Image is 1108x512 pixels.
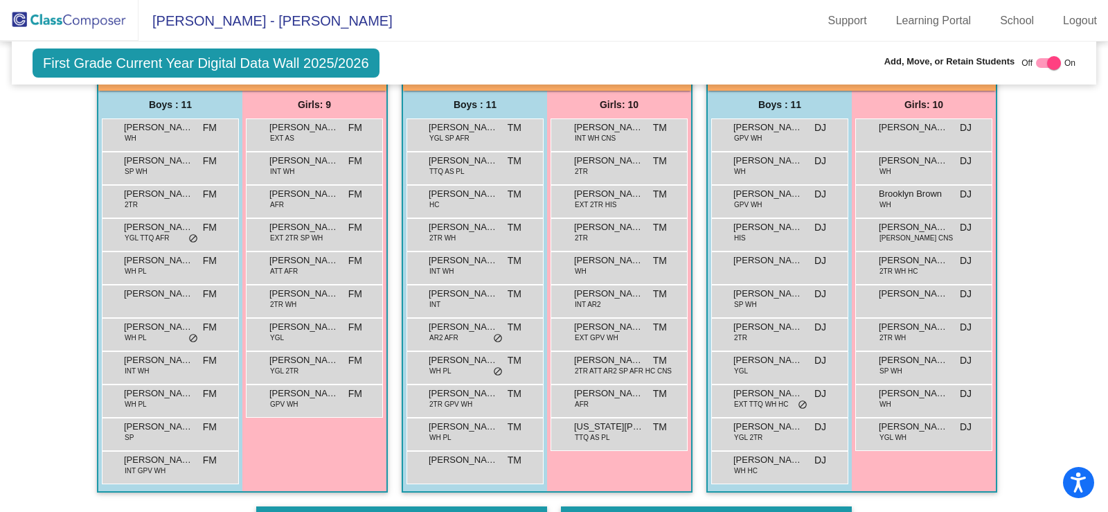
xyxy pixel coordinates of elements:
[270,133,294,143] span: EXT AS
[733,154,803,168] span: [PERSON_NAME]
[269,187,339,201] span: [PERSON_NAME]
[733,353,803,367] span: [PERSON_NAME]
[33,48,379,78] span: First Grade Current Year Digital Data Wall 2025/2026
[733,287,803,301] span: [PERSON_NAME]
[508,353,521,368] span: TM
[429,254,498,267] span: [PERSON_NAME]
[270,299,296,310] span: 2TR WH
[814,320,826,335] span: DJ
[429,387,498,400] span: [PERSON_NAME]
[960,387,972,401] span: DJ
[508,387,521,401] span: TM
[879,166,891,177] span: WH
[733,320,803,334] span: [PERSON_NAME]
[879,432,906,443] span: YGL WH
[203,154,217,168] span: FM
[574,220,643,234] span: [PERSON_NAME]
[429,333,458,343] span: AR2 AFR
[429,200,439,210] span: HC
[348,320,362,335] span: FM
[814,387,826,401] span: DJ
[879,187,948,201] span: Brooklyn Brown
[814,254,826,268] span: DJ
[653,187,667,202] span: TM
[508,187,521,202] span: TM
[125,133,136,143] span: WH
[429,233,456,243] span: 2TR WH
[269,353,339,367] span: [PERSON_NAME]
[429,320,498,334] span: [PERSON_NAME]
[574,420,643,434] span: [US_STATE][PERSON_NAME]
[575,366,672,376] span: 2TR ATT AR2 SP AFR HC CNS
[124,220,193,234] span: [PERSON_NAME]
[575,299,601,310] span: INT AR2
[125,266,147,276] span: WH PL
[348,220,362,235] span: FM
[508,254,521,268] span: TM
[653,420,667,434] span: TM
[884,55,1015,69] span: Add, Move, or Retain Students
[124,254,193,267] span: [PERSON_NAME]
[124,187,193,201] span: [PERSON_NAME]
[1021,57,1033,69] span: Off
[429,121,498,134] span: [PERSON_NAME]
[960,187,972,202] span: DJ
[814,453,826,468] span: DJ
[429,266,454,276] span: INT WH
[203,353,217,368] span: FM
[733,387,803,400] span: [PERSON_NAME]
[733,187,803,201] span: [PERSON_NAME]
[270,366,298,376] span: YGL 2TR
[734,299,757,310] span: SP WH
[734,366,748,376] span: YGL
[814,121,826,135] span: DJ
[188,333,198,344] span: do_not_disturb_alt
[203,420,217,434] span: FM
[348,353,362,368] span: FM
[270,200,284,210] span: AFR
[124,387,193,400] span: [PERSON_NAME]
[124,420,193,434] span: [PERSON_NAME]
[348,154,362,168] span: FM
[814,220,826,235] span: DJ
[429,366,452,376] span: WH PL
[1052,10,1108,32] a: Logout
[879,366,902,376] span: SP WH
[348,254,362,268] span: FM
[125,200,138,210] span: 2TR
[879,387,948,400] span: [PERSON_NAME]
[574,287,643,301] span: [PERSON_NAME]
[348,187,362,202] span: FM
[348,387,362,401] span: FM
[879,154,948,168] span: [PERSON_NAME]
[879,399,891,409] span: WH
[429,432,452,443] span: WH PL
[879,233,953,243] span: [PERSON_NAME] CNS
[124,287,193,301] span: [PERSON_NAME]
[270,333,284,343] span: YGL
[852,91,996,118] div: Girls: 10
[734,333,747,343] span: 2TR
[429,220,498,234] span: [PERSON_NAME]
[574,387,643,400] span: [PERSON_NAME]
[508,154,521,168] span: TM
[879,266,918,276] span: 2TR WH HC
[575,333,618,343] span: EXT GPV WH
[734,399,789,409] span: EXT TTQ WH HC
[575,200,616,210] span: EXT 2TR HIS
[960,220,972,235] span: DJ
[733,121,803,134] span: [PERSON_NAME]
[429,187,498,201] span: [PERSON_NAME] [PERSON_NAME]
[203,287,217,301] span: FM
[734,200,762,210] span: GPV WH
[879,121,948,134] span: [PERSON_NAME]
[124,320,193,334] span: [PERSON_NAME]
[203,220,217,235] span: FM
[575,133,616,143] span: INT WH CNS
[203,187,217,202] span: FM
[508,287,521,301] span: TM
[733,220,803,234] span: [PERSON_NAME]
[493,367,503,378] span: do_not_disturb_alt
[429,453,498,467] span: [PERSON_NAME]
[734,133,762,143] span: GPV WH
